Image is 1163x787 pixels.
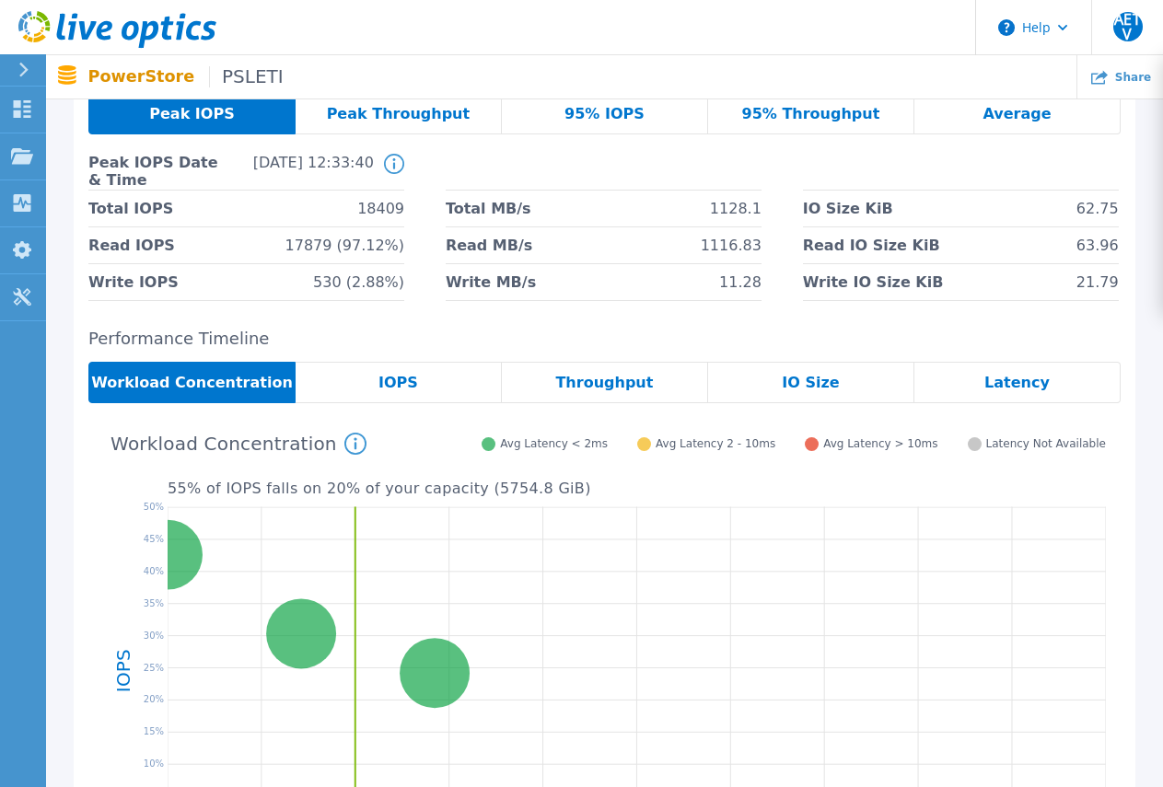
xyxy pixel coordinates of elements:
[144,597,164,608] text: 35%
[378,376,418,390] span: IOPS
[782,376,839,390] span: IO Size
[231,154,374,190] span: [DATE] 12:33:40
[168,480,1106,497] p: 55 % of IOPS falls on 20 % of your capacity ( 5754.8 GiB )
[144,758,164,769] text: 10%
[88,330,1121,349] h2: Performance Timeline
[500,437,608,451] span: Avg Latency < 2ms
[446,264,536,300] span: Write MB/s
[984,376,1050,390] span: Latency
[88,154,231,190] span: Peak IOPS Date & Time
[88,227,175,263] span: Read IOPS
[1115,72,1151,83] span: Share
[88,66,284,87] p: PowerStore
[446,191,531,226] span: Total MB/s
[357,191,404,226] span: 18409
[313,264,404,300] span: 530 (2.88%)
[742,107,880,122] span: 95% Throughput
[803,191,893,226] span: IO Size KiB
[285,227,404,263] span: 17879 (97.12%)
[803,264,944,300] span: Write IO Size KiB
[823,437,937,451] span: Avg Latency > 10ms
[983,107,1051,122] span: Average
[144,534,164,544] text: 45%
[149,107,234,122] span: Peak IOPS
[701,227,762,263] span: 1116.83
[327,107,471,122] span: Peak Throughput
[555,376,653,390] span: Throughput
[91,376,293,390] span: Workload Concentration
[88,191,173,226] span: Total IOPS
[564,107,645,122] span: 95% IOPS
[114,601,133,739] h4: IOPS
[710,191,762,226] span: 1128.1
[1076,191,1119,226] span: 62.75
[1076,227,1119,263] span: 63.96
[88,264,179,300] span: Write IOPS
[209,66,283,87] span: PSLETI
[719,264,762,300] span: 11.28
[656,437,775,451] span: Avg Latency 2 - 10ms
[1076,264,1119,300] span: 21.79
[446,227,532,263] span: Read MB/s
[110,433,366,455] h4: Workload Concentration
[1113,12,1143,41] span: AETV
[986,437,1106,451] span: Latency Not Available
[144,502,164,512] text: 50%
[144,566,164,576] text: 40%
[803,227,940,263] span: Read IO Size KiB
